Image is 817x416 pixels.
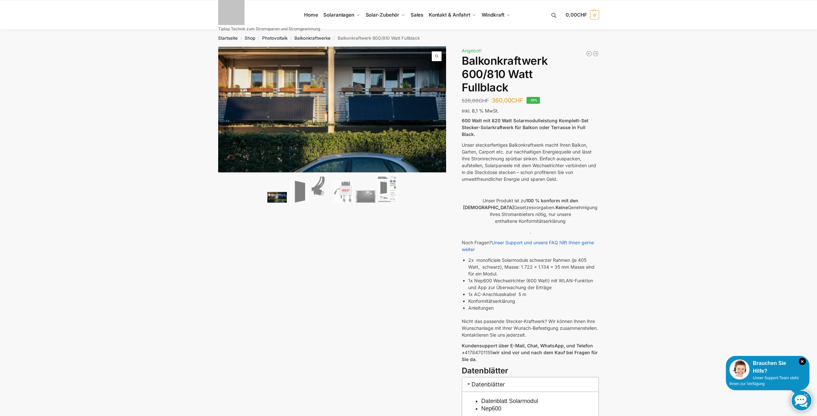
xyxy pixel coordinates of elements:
p: Unser Produkt ist zu Gesetzesvorgaben. Genehmigung Ihres Stromanbieters nötig, nur unsere enthalt... [462,197,599,224]
a: Windkraft [479,0,513,30]
a: Solaranlagen [321,0,363,30]
a: Datenblatt Solarmodul [481,398,538,404]
h1: Balkonkraftwerk 600/810 Watt Fullblack [462,54,599,94]
a: Sales [408,0,426,30]
strong: Keine [556,205,568,210]
strong: 600 Watt mit 820 Watt Solarmodulleistung Komplett-Set Stecker-Solarkraftwerk für Balkon oder Terr... [462,118,588,137]
bdi: 520,00 [462,98,489,104]
img: Anschlusskabel-3meter_schweizer-stecker [312,177,331,203]
strong: Kundensupport über E-Mail, Chat, WhatsApp, und Telefon + [462,343,593,355]
li: 1x AC-Anschlusskabel 5 m [468,291,599,298]
p: . [462,228,599,235]
a: 0,00CHF 0 [566,5,599,25]
img: TommaTech Vorderseite [289,181,309,203]
span: Angebot! [462,48,482,53]
a: Photovoltaik [262,35,288,41]
span: Solaranlagen [323,12,354,18]
nav: Breadcrumb [206,30,611,47]
img: Balkonkraftwerk 600/810 Watt Fullblack 3 [446,47,675,308]
img: Balkonkraftwerk 600/810 Watt Fullblack – Bild 6 [378,175,398,203]
span: CHF [511,97,523,104]
img: NEP 800 Drosselbar auf 600 Watt [334,181,353,203]
img: Balkonkraftwerk 600/810 Watt Fullblack – Bild 5 [356,190,375,203]
img: 2 Balkonkraftwerke [267,192,287,203]
strong: 100 % konform mit den [DEMOGRAPHIC_DATA] [463,198,578,210]
a: Balkonkraftwerk 445/600 Watt Bificial [586,50,592,57]
span: 0 [590,10,599,20]
a: Startseite [218,35,238,41]
span: / [238,36,245,41]
a: Solar-Zubehör [363,0,408,30]
bdi: 360,00 [492,97,523,104]
li: 2x monoficiale Solarmodule schwarzer Rahmen (je 405 Watt, schwarz), Masse: 1.722 x 1.134 x 35 mm ... [468,257,599,277]
i: Schließen [799,358,806,365]
span: Kontakt & Anfahrt [429,12,470,18]
span: / [331,36,337,41]
a: Balkonkraftwerk 405/600 Watt erweiterbar [592,50,599,57]
strong: wir sind vor und nach dem Kauf bei Fragen für Sie da. [462,350,598,362]
li: 1x Nep600 Wechselrichter (600 Watt) mit WLAN-Funktion und App zur Überwachung der Erträge [468,277,599,291]
span: Windkraft [482,12,504,18]
span: Unser Support-Team steht Ihnen zur Verfügung [729,376,798,386]
img: Balkonkraftwerk 600/810 Watt Fullblack 1 [218,47,447,172]
p: Noch Fragen? [462,239,599,253]
li: Konformitätserklärung [468,298,599,304]
a: Nep600 [481,405,501,412]
span: inkl. 8,1 % MwSt. [462,108,499,114]
h3: Datenblätter [462,365,599,377]
div: Brauchen Sie Hilfe? [729,359,806,375]
p: 41784701155 [462,342,599,363]
a: Unser Support und unsere FAQ hilft Ihnen gerne weiter [462,240,594,252]
span: CHF [577,12,587,18]
p: Unser steckerfertiges Balkonkraftwerk macht Ihren Balkon, Garten, Carport etc. zur nachhaltigen E... [462,141,599,182]
span: / [255,36,262,41]
li: Anleitungen [468,304,599,311]
span: Solar-Zubehör [366,12,400,18]
span: 0,00 [566,12,587,18]
span: CHF [479,98,489,104]
img: Customer service [729,359,750,380]
a: Balkonkraftwerke [294,35,331,41]
span: Sales [411,12,424,18]
h3: Datenblätter [462,377,599,392]
span: / [288,36,294,41]
span: -31% [527,97,540,104]
p: Nicht das passende Stecker-Kraftwerk? Wir können Ihnen Ihre Wunschanlage mit Ihrer Wunsch-Befesti... [462,318,599,338]
a: Shop [245,35,255,41]
a: Kontakt & Anfahrt [426,0,479,30]
p: Tiptop Technik zum Stromsparen und Stromgewinnung [218,27,320,31]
